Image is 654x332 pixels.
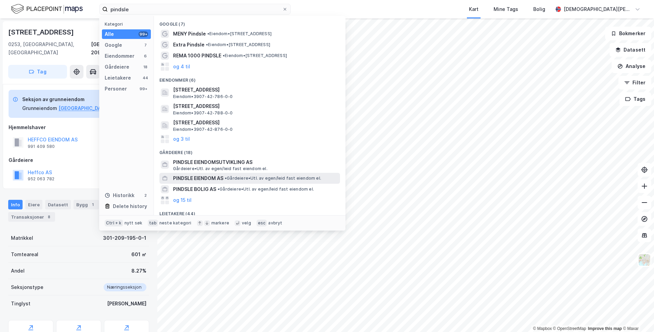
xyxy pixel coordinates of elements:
[45,200,71,209] div: Datasett
[564,5,632,13] div: [DEMOGRAPHIC_DATA][PERSON_NAME]
[9,156,149,164] div: Gårdeiere
[139,86,148,92] div: 99+
[533,5,545,13] div: Bolig
[206,42,208,47] span: •
[8,40,91,57] div: 0253, [GEOGRAPHIC_DATA], [GEOGRAPHIC_DATA]
[242,220,251,226] div: velg
[154,16,345,28] div: Google (7)
[143,193,148,198] div: 2
[173,166,267,171] span: Gårdeiere • Utl. av egen/leid fast eiendom el.
[9,123,149,132] div: Hjemmelshaver
[223,53,287,58] span: Eiendom • [STREET_ADDRESS]
[105,85,127,93] div: Personer
[8,212,55,222] div: Transaksjoner
[173,110,233,116] span: Eiendom • 3907-42-788-0-0
[612,59,651,73] button: Analyse
[11,283,43,291] div: Seksjonstype
[105,191,134,199] div: Historikk
[638,253,651,266] img: Z
[105,52,134,60] div: Eiendommer
[89,201,96,208] div: 1
[113,202,147,210] div: Delete history
[225,176,321,181] span: Gårdeiere • Utl. av egen/leid fast eiendom el.
[173,158,337,166] span: PINDSLE EIENDOMSUTVIKLING AS
[131,250,146,259] div: 601 ㎡
[25,200,42,209] div: Eiere
[22,95,132,103] div: Seksjon av grunneiendom
[173,63,190,71] button: og 4 til
[619,92,651,106] button: Tags
[11,267,25,275] div: Andel
[223,53,225,58] span: •
[143,42,148,48] div: 7
[139,31,148,37] div: 99+
[173,119,337,127] span: [STREET_ADDRESS]
[257,220,267,226] div: esc
[131,267,146,275] div: 8.27%
[588,326,622,331] a: Improve this map
[225,176,227,181] span: •
[207,31,272,37] span: Eiendom • [STREET_ADDRESS]
[620,299,654,332] iframe: Chat Widget
[173,127,233,132] span: Eiendom • 3907-42-876-0-0
[143,75,148,81] div: 44
[105,74,131,82] div: Leietakere
[154,206,345,218] div: Leietakere (44)
[143,53,148,59] div: 6
[103,234,146,242] div: 301-209-195-0-1
[173,196,192,204] button: og 15 til
[173,52,221,60] span: REMA 1000 PINDSLE
[218,186,314,192] span: Gårdeiere • Utl. av egen/leid fast eiendom el.
[22,104,57,112] div: Grunneiendom
[173,30,206,38] span: MENY Pindsle
[207,31,209,36] span: •
[125,220,143,226] div: nytt søk
[11,300,30,308] div: Tinglyst
[494,5,518,13] div: Mine Tags
[45,213,52,220] div: 8
[91,40,149,57] div: [GEOGRAPHIC_DATA], 209/195/0/1
[105,220,123,226] div: Ctrl + k
[105,63,129,71] div: Gårdeiere
[218,186,220,192] span: •
[11,234,33,242] div: Matrikkel
[469,5,479,13] div: Kart
[148,220,158,226] div: tab
[533,326,552,331] a: Mapbox
[618,76,651,89] button: Filter
[173,174,223,182] span: PINDSLE EIENDOM AS
[28,176,54,182] div: 952 063 782
[8,27,75,38] div: [STREET_ADDRESS]
[107,300,146,308] div: [PERSON_NAME]
[154,72,345,84] div: Eiendommer (6)
[173,86,337,94] span: [STREET_ADDRESS]
[8,200,23,209] div: Info
[605,27,651,40] button: Bokmerker
[173,185,216,193] span: PINDSLE BOLIG AS
[143,64,148,70] div: 18
[620,299,654,332] div: Kontrollprogram for chat
[211,220,229,226] div: markere
[11,3,83,15] img: logo.f888ab2527a4732fd821a326f86c7f29.svg
[268,220,282,226] div: avbryt
[28,144,55,149] div: 991 409 580
[173,41,205,49] span: Extra Pindsle
[173,135,190,143] button: og 3 til
[159,220,192,226] div: neste kategori
[8,65,67,79] button: Tag
[553,326,586,331] a: OpenStreetMap
[105,30,114,38] div: Alle
[58,104,132,112] button: [GEOGRAPHIC_DATA], 209/195
[154,144,345,157] div: Gårdeiere (18)
[108,4,282,14] input: Søk på adresse, matrikkel, gårdeiere, leietakere eller personer
[206,42,270,47] span: Eiendom • [STREET_ADDRESS]
[173,102,337,110] span: [STREET_ADDRESS]
[610,43,651,57] button: Datasett
[105,22,151,27] div: Kategori
[74,200,99,209] div: Bygg
[105,41,122,49] div: Google
[11,250,38,259] div: Tomteareal
[173,94,233,99] span: Eiendom • 3907-42-786-0-0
